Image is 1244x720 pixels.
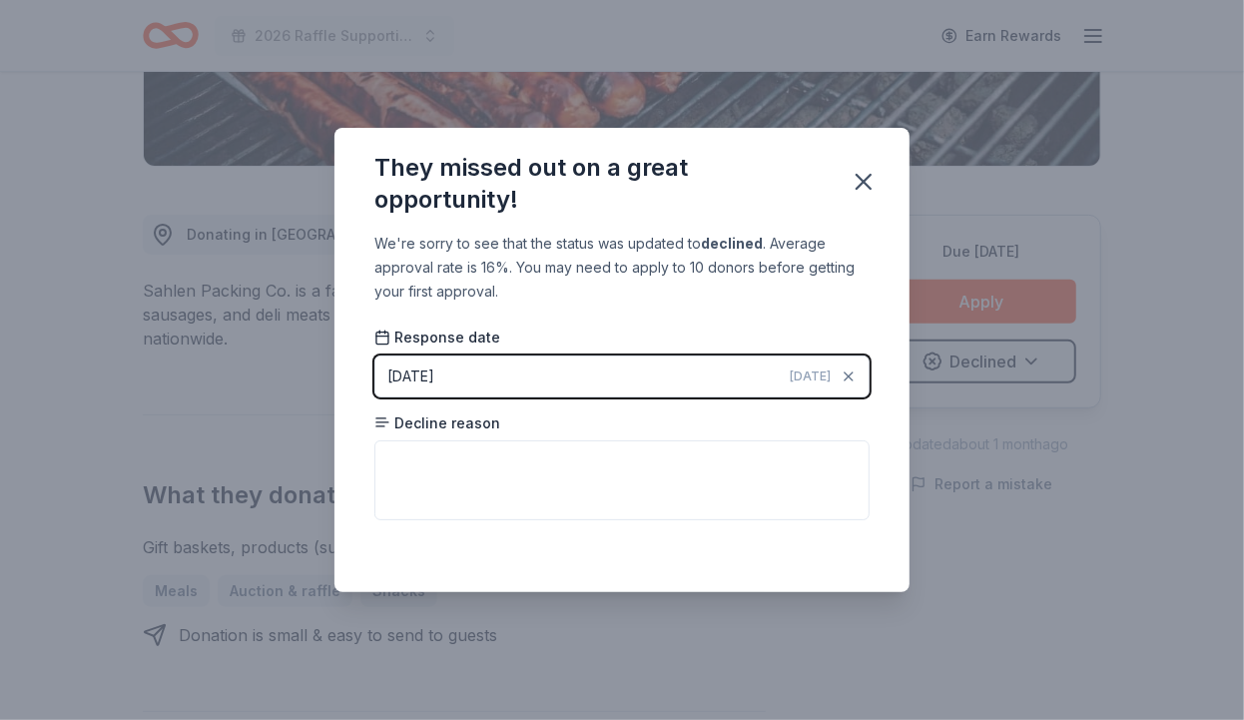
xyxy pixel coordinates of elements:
div: They missed out on a great opportunity! [374,152,826,216]
span: [DATE] [790,368,831,384]
div: [DATE] [387,364,434,388]
button: [DATE][DATE] [374,356,870,397]
span: Decline reason [374,413,500,433]
div: We're sorry to see that the status was updated to . Average approval rate is 16%. You may need to... [374,232,870,304]
b: declined [701,235,763,252]
span: Response date [374,328,500,348]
